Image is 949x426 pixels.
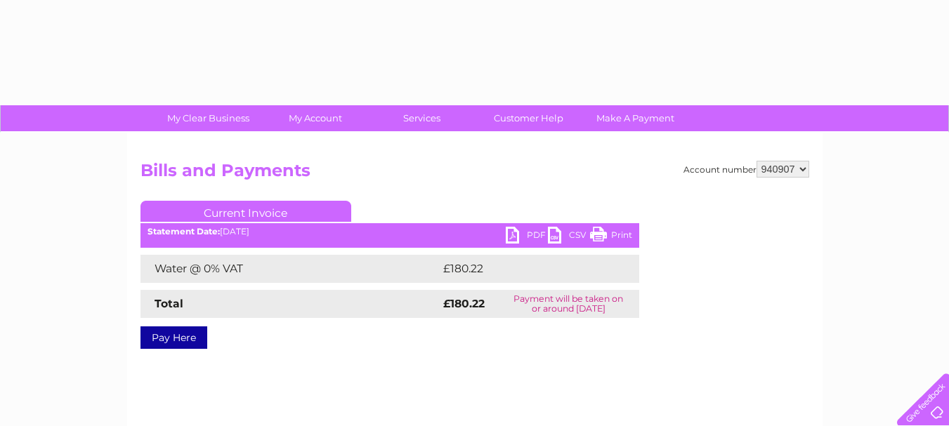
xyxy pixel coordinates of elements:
b: Statement Date: [148,226,220,237]
div: Account number [683,161,809,178]
td: Water @ 0% VAT [140,255,440,283]
td: £180.22 [440,255,613,283]
div: [DATE] [140,227,639,237]
a: My Account [257,105,373,131]
a: Print [590,227,632,247]
strong: Total [155,297,183,310]
a: Customer Help [471,105,587,131]
td: Payment will be taken on or around [DATE] [498,290,639,318]
h2: Bills and Payments [140,161,809,187]
a: Make A Payment [577,105,693,131]
a: My Clear Business [150,105,266,131]
a: CSV [548,227,590,247]
a: Pay Here [140,326,207,349]
strong: £180.22 [443,297,485,310]
a: Current Invoice [140,201,351,222]
a: PDF [506,227,548,247]
a: Services [364,105,480,131]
